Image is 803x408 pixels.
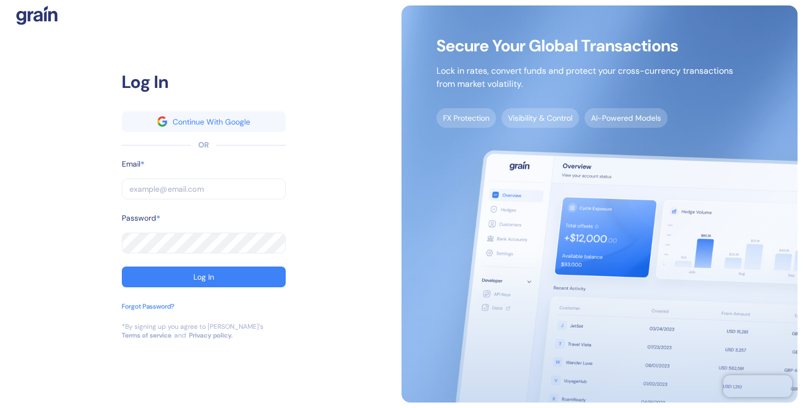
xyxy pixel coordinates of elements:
span: FX Protection [436,108,496,128]
div: Forgot Password? [122,301,174,311]
p: Lock in rates, convert funds and protect your cross-currency transactions from market volatility. [436,64,733,91]
img: google [157,116,167,126]
div: and [174,331,186,340]
div: *By signing up you agree to [PERSON_NAME]’s [122,322,263,331]
button: Log In [122,267,286,287]
img: logo [16,5,57,25]
label: Email [122,158,140,170]
span: AI-Powered Models [584,108,668,128]
div: Continue With Google [173,118,250,126]
a: Terms of service [122,331,172,340]
button: Forgot Password? [122,301,174,322]
div: OR [198,139,209,151]
iframe: Chatra live chat [723,375,792,397]
div: Log In [122,69,286,95]
span: Secure Your Global Transactions [436,40,733,51]
img: signup-main-image [401,5,798,403]
div: Log In [193,273,214,281]
button: googleContinue With Google [122,111,286,132]
span: Visibility & Control [501,108,579,128]
input: example@email.com [122,179,286,199]
label: Password [122,212,156,224]
a: Privacy policy. [189,331,233,340]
